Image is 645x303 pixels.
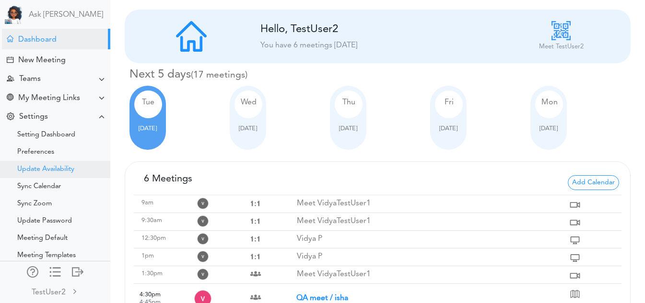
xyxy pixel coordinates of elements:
img: Organizer vidya p [197,215,209,227]
p: Vidya P [297,235,568,244]
div: Creating Meeting [7,56,13,63]
a: Ask [PERSON_NAME] [29,11,103,20]
span: Fri [445,99,454,106]
div: Update Password [17,219,72,224]
strong: QA meet / isha [296,294,348,302]
span: 6 Meetings [144,174,192,184]
div: Hello, TestUser2 [260,23,471,36]
img: One on one with vidyap1601@gmail.com [248,250,262,263]
div: Preferences [17,150,54,155]
div: My Meeting Links [18,94,80,103]
div: Log out [72,266,83,276]
h4: Next 5 days [129,68,631,82]
div: TestUser2 [32,287,66,298]
span: Mon [541,99,558,106]
span: 4:30pm [140,292,161,298]
div: Update Availability [17,167,74,172]
img: https://teams.microsoft.com/l/meetup-join/19%3ameeting_OTgzOTE2ZGItNDYyYi00ZDE0LWJhYmYtMThkMTBlMz... [567,233,583,248]
span: 12:30pm [141,235,166,241]
span: Tue [142,99,154,106]
img: One on one with vidyap1601@gmail.com [248,214,262,228]
div: Sync Zoom [17,202,52,206]
span: Thu [342,99,355,106]
span: 1:30pm [141,270,163,277]
span: Add Calendar [568,175,619,190]
img: Location: Meeting Location not found (Click to open in google maps) [567,288,583,303]
p: Meet VidyaTestUser1 [297,270,568,279]
div: Sync Calendar [17,184,61,189]
div: You have 6 meetings [DATE] [260,40,495,51]
span: [DATE] [339,125,357,132]
span: 9am [141,200,153,206]
span: 9:30am [141,217,162,224]
div: Meeting Templates [17,253,76,258]
div: New Meeting [18,56,66,65]
div: Setting Dashboard [17,133,75,137]
img: Powered by TEAMCAL AI [5,5,24,24]
div: Meeting Default [17,236,68,241]
img: One on one with vidyap1601@gmail.com [248,197,262,210]
img: Team Meeting with 3 attendees pamidividya1998@outlook.comvidya@teamcaladi.onmicrosoft.com,pamidiv... [248,266,263,281]
span: [DATE] [239,125,257,132]
p: Meet TestUser2 [539,42,584,52]
small: 17 meetings this week [191,70,247,80]
img: Organizer Vidya Pamidi [197,233,209,245]
img: One on one with vidyap1601@gmail.com [248,232,262,246]
div: Change Settings [7,112,14,122]
p: Meet VidyaTestUser1 [297,199,568,208]
span: [DATE] [439,125,457,132]
img: Organizer vidya p [197,198,209,209]
img: Organizer Vidya Pamidi [197,251,209,262]
span: [DATE] [139,125,157,132]
img: https://meet.google.com/bvm-zzgr-qxe [567,215,583,230]
img: https://meet.google.com/bvm-zzgr-qxe [567,197,583,213]
div: Manage Members and Externals [27,266,38,276]
div: Teams [19,75,41,84]
span: Wed [241,99,257,106]
img: https://teams.microsoft.com/l/meetup-join/19%3ameeting_OTgzOTE2ZGItNDYyYi00ZDE0LWJhYmYtMThkMTBlMz... [567,250,583,266]
p: Meet VidyaTestUser1 [297,217,568,226]
div: Dashboard [18,35,57,45]
div: Home [7,35,13,42]
div: Settings [19,112,48,122]
a: Change side menu [49,266,61,280]
img: Organizer vidya p [197,269,209,280]
div: Share Meeting Link [7,94,13,103]
a: TestUser2 [1,281,109,302]
a: Add Calendar [568,178,619,185]
span: [DATE] [539,125,558,132]
img: https://meet.google.com/bvm-zzgr-qxe [567,268,583,283]
div: Show only icons [49,266,61,276]
span: 1pm [141,253,154,259]
img: qr-code_icon.png [551,21,571,40]
p: Vidya P [297,252,568,261]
